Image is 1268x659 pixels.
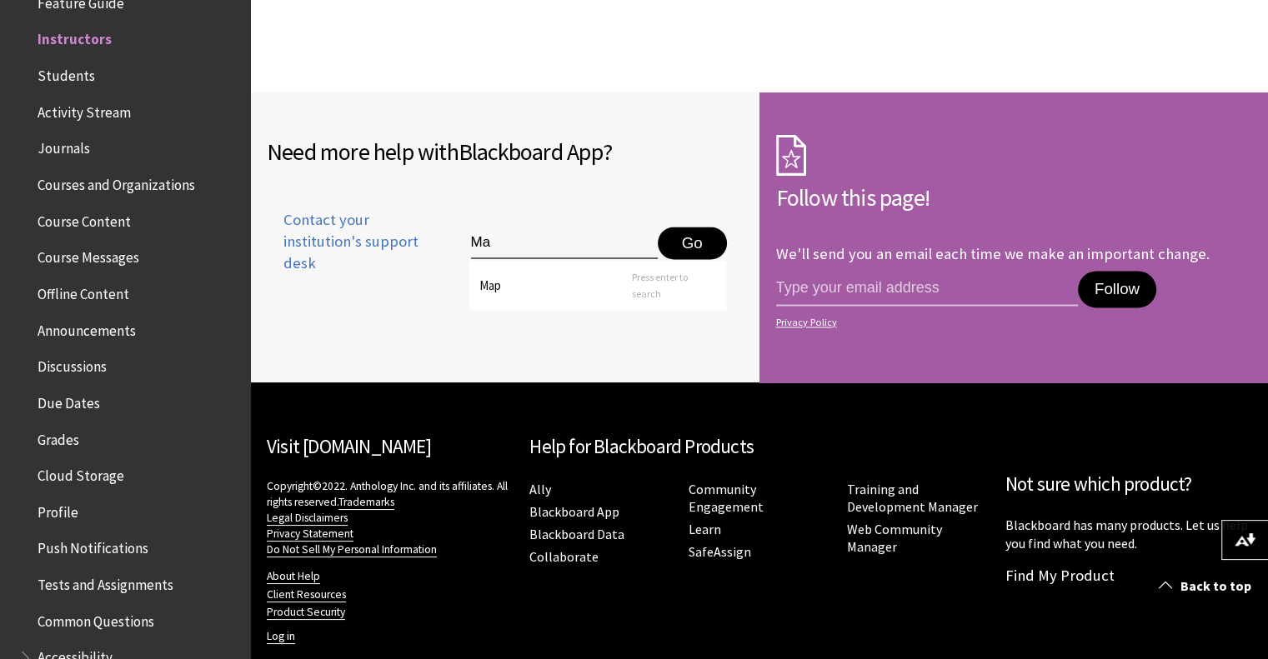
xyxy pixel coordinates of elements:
[267,511,348,526] a: Legal Disclaimers
[38,317,136,339] span: Announcements
[38,26,112,48] span: Instructors
[529,481,551,498] a: Ally
[459,137,603,167] span: Blackboard App
[529,503,619,521] a: Blackboard App
[38,426,79,448] span: Grades
[267,629,295,644] a: Log in
[267,527,353,542] a: Privacy Statement
[658,227,727,260] button: Go
[38,171,195,193] span: Courses and Organizations
[267,542,437,557] a: Do Not Sell My Personal Information
[469,261,726,310] ul: autocomplete school names
[1005,470,1251,499] h2: Not sure which product?
[38,571,173,593] span: Tests and Assignments
[776,317,1247,328] a: Privacy Policy
[267,134,743,169] h2: Need more help with ?
[529,548,599,566] a: Collaborate
[267,605,345,620] a: Product Security
[847,521,942,556] a: Web Community Manager
[471,227,658,260] input: Type institution name to get support
[38,607,154,630] span: Common Questions
[38,98,131,121] span: Activity Stream
[38,62,95,84] span: Students
[776,271,1078,306] input: email address
[267,478,513,557] p: Copyright©2022. Anthology Inc. and its affiliates. All rights reserved.
[267,434,431,458] a: Visit [DOMAIN_NAME]
[38,244,139,267] span: Course Messages
[1005,516,1251,553] p: Blackboard has many products. Let us help you find what you need.
[267,587,346,602] a: Client Resources
[776,134,806,176] img: Subscription Icon
[38,280,129,302] span: Offline Content
[469,261,726,310] li: Map
[267,209,433,275] span: Contact your institution's support desk
[38,389,100,412] span: Due Dates
[38,352,107,375] span: Discussions
[1146,571,1268,602] a: Back to top
[776,180,1252,215] h2: Follow this page!
[1078,271,1156,307] button: Follow
[338,495,394,510] a: Trademarks
[1005,566,1115,585] a: Find My Product
[38,535,148,557] span: Push Notifications
[688,543,750,561] a: SafeAssign
[267,569,320,584] a: About Help
[38,207,131,230] span: Course Content
[529,432,989,462] h2: Help for Blackboard Products
[688,521,720,538] a: Learn
[38,462,124,484] span: Cloud Storage
[529,526,624,543] a: Blackboard Data
[267,209,433,295] a: Contact your institution's support desk
[847,481,978,516] a: Training and Development Manager
[615,269,716,302] span: Press enter to search
[688,481,763,516] a: Community Engagement
[38,498,78,521] span: Profile
[776,244,1210,263] p: We'll send you an email each time we make an important change.
[38,135,90,157] span: Journals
